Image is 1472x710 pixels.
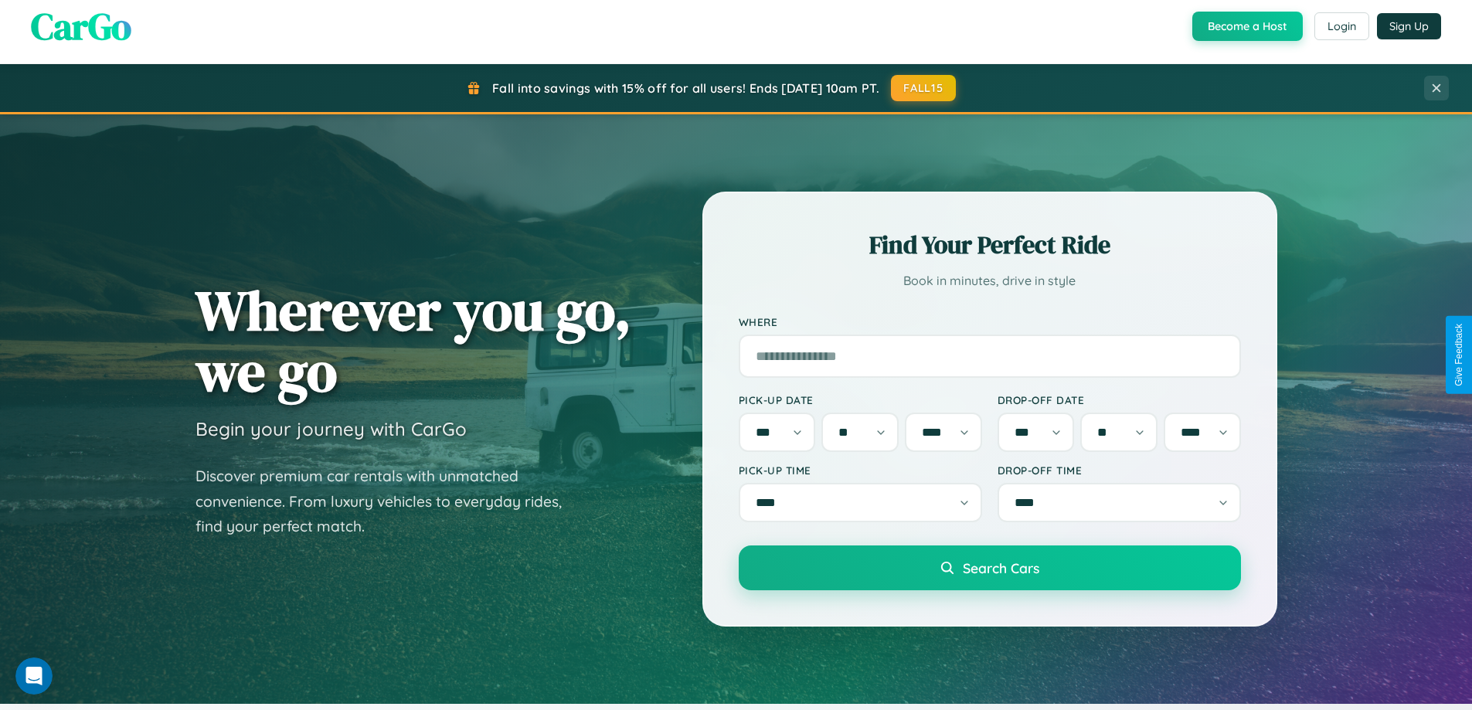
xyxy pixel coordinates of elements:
label: Drop-off Time [998,464,1241,477]
label: Drop-off Date [998,393,1241,406]
h2: Find Your Perfect Ride [739,228,1241,262]
button: Login [1314,12,1369,40]
span: Fall into savings with 15% off for all users! Ends [DATE] 10am PT. [492,80,879,96]
label: Pick-up Time [739,464,982,477]
span: CarGo [31,1,131,52]
h3: Begin your journey with CarGo [195,417,467,440]
span: Search Cars [963,559,1039,576]
button: Become a Host [1192,12,1303,41]
button: Sign Up [1377,13,1441,39]
div: Give Feedback [1453,324,1464,386]
button: FALL15 [891,75,956,101]
iframe: Intercom live chat [15,657,53,695]
label: Pick-up Date [739,393,982,406]
p: Book in minutes, drive in style [739,270,1241,292]
h1: Wherever you go, we go [195,280,631,402]
p: Discover premium car rentals with unmatched convenience. From luxury vehicles to everyday rides, ... [195,464,582,539]
button: Search Cars [739,545,1241,590]
label: Where [739,315,1241,328]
